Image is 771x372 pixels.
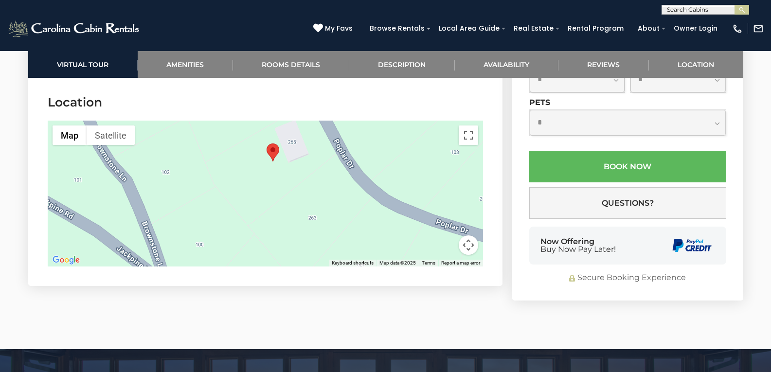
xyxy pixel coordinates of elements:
span: Map data ©2025 [379,260,416,266]
a: Rooms Details [233,51,349,78]
a: Report a map error [441,260,480,266]
div: Now Offering [540,238,616,253]
a: Real Estate [509,21,558,36]
button: Questions? [529,187,726,219]
img: White-1-2.png [7,19,142,38]
span: Buy Now Pay Later! [540,246,616,253]
button: Book Now [529,151,726,182]
a: Open this area in Google Maps (opens a new window) [50,254,82,266]
button: Show street map [53,125,87,145]
a: Terms (opens in new tab) [422,260,435,266]
a: Description [349,51,455,78]
div: Secure Booking Experience [529,272,726,283]
a: Browse Rentals [365,21,430,36]
button: Show satellite imagery [87,125,135,145]
a: Availability [455,51,558,78]
a: Amenities [138,51,233,78]
a: Local Area Guide [434,21,504,36]
div: Red Bear Run [267,143,279,161]
img: mail-regular-white.png [753,23,764,34]
a: Rental Program [563,21,628,36]
button: Map camera controls [459,235,478,255]
a: Location [649,51,743,78]
a: Reviews [558,51,649,78]
a: Owner Login [669,21,722,36]
a: My Favs [313,23,355,34]
span: My Favs [325,23,353,34]
a: About [633,21,664,36]
button: Keyboard shortcuts [332,260,374,266]
h3: Location [48,94,483,111]
img: phone-regular-white.png [732,23,743,34]
label: Pets [529,98,550,107]
img: Google [50,254,82,266]
button: Toggle fullscreen view [459,125,478,145]
a: Virtual Tour [28,51,138,78]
